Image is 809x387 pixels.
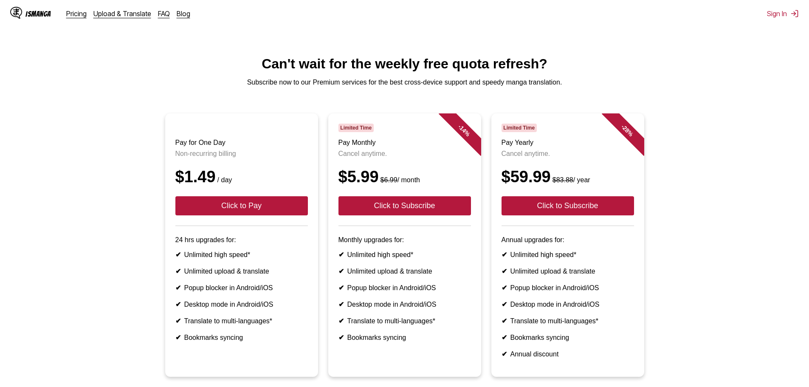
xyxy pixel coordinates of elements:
[338,251,471,259] li: Unlimited high speed*
[25,10,51,18] div: IsManga
[175,251,181,258] b: ✔
[502,334,507,341] b: ✔
[502,267,634,275] li: Unlimited upload & translate
[175,301,181,308] b: ✔
[158,9,170,18] a: FAQ
[7,56,802,72] h1: Can't wait for the weekly free quota refresh?
[177,9,190,18] a: Blog
[338,196,471,215] button: Click to Subscribe
[7,79,802,86] p: Subscribe now to our Premium services for the best cross-device support and speedy manga translat...
[601,105,652,156] div: - 28 %
[175,251,308,259] li: Unlimited high speed*
[502,251,507,258] b: ✔
[338,267,471,275] li: Unlimited upload & translate
[502,333,634,342] li: Bookmarks syncing
[175,284,308,292] li: Popup blocker in Android/iOS
[338,334,344,341] b: ✔
[338,317,471,325] li: Translate to multi-languages*
[552,176,573,184] s: $83.88
[338,139,471,147] h3: Pay Monthly
[338,251,344,258] b: ✔
[175,333,308,342] li: Bookmarks syncing
[175,300,308,308] li: Desktop mode in Android/iOS
[338,284,471,292] li: Popup blocker in Android/iOS
[175,139,308,147] h3: Pay for One Day
[175,317,308,325] li: Translate to multi-languages*
[338,301,344,308] b: ✔
[175,334,181,341] b: ✔
[502,300,634,308] li: Desktop mode in Android/iOS
[175,317,181,325] b: ✔
[502,168,634,186] div: $59.99
[438,105,489,156] div: - 14 %
[381,176,397,184] s: $6.99
[790,9,799,18] img: Sign out
[66,9,87,18] a: Pricing
[502,317,507,325] b: ✔
[175,196,308,215] button: Click to Pay
[338,150,471,158] p: Cancel anytime.
[379,176,420,184] small: / month
[338,317,344,325] b: ✔
[502,251,634,259] li: Unlimited high speed*
[551,176,590,184] small: / year
[338,124,374,132] span: Limited Time
[93,9,151,18] a: Upload & Translate
[175,268,181,275] b: ✔
[502,350,507,358] b: ✔
[338,168,471,186] div: $5.99
[502,284,507,291] b: ✔
[338,284,344,291] b: ✔
[338,236,471,244] p: Monthly upgrades for:
[767,9,799,18] button: Sign In
[502,196,634,215] button: Click to Subscribe
[502,268,507,275] b: ✔
[10,7,22,19] img: IsManga Logo
[502,317,634,325] li: Translate to multi-languages*
[502,350,634,358] li: Annual discount
[338,300,471,308] li: Desktop mode in Android/iOS
[502,124,537,132] span: Limited Time
[175,284,181,291] b: ✔
[175,168,308,186] div: $1.49
[502,150,634,158] p: Cancel anytime.
[175,267,308,275] li: Unlimited upload & translate
[502,139,634,147] h3: Pay Yearly
[216,176,232,184] small: / day
[175,236,308,244] p: 24 hrs upgrades for:
[338,333,471,342] li: Bookmarks syncing
[502,236,634,244] p: Annual upgrades for:
[502,301,507,308] b: ✔
[10,7,66,20] a: IsManga LogoIsManga
[338,268,344,275] b: ✔
[175,150,308,158] p: Non-recurring billing
[502,284,634,292] li: Popup blocker in Android/iOS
